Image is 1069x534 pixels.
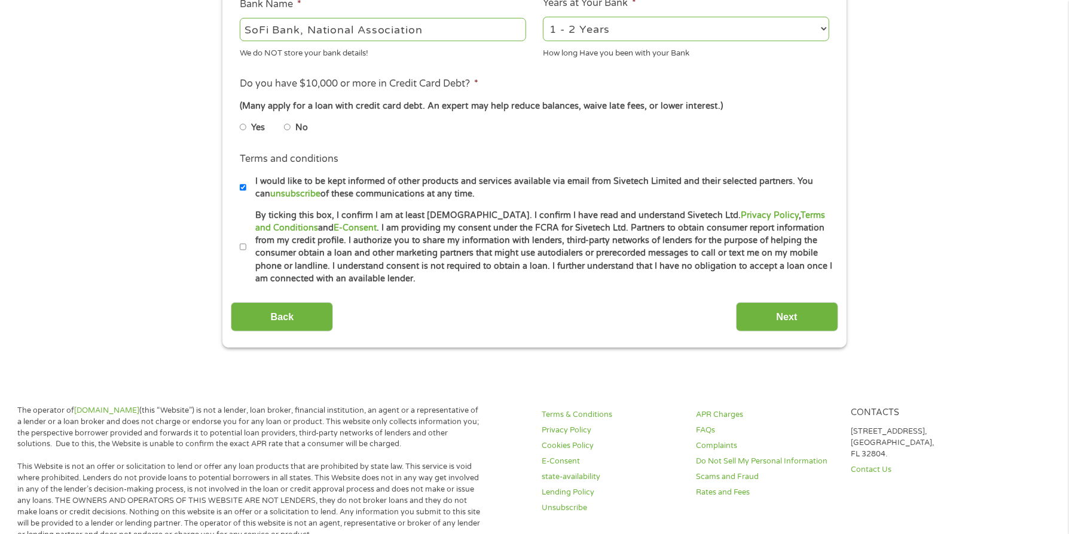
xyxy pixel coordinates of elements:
div: We do NOT store your bank details! [240,43,526,59]
a: E-Consent [334,223,377,233]
input: Next [736,302,838,332]
a: unsubscribe [270,189,320,199]
a: Terms & Conditions [542,409,682,421]
a: E-Consent [542,456,682,467]
label: I would like to be kept informed of other products and services available via email from Sivetech... [246,175,833,201]
p: [STREET_ADDRESS], [GEOGRAPHIC_DATA], FL 32804. [851,426,991,460]
div: (Many apply for a loan with credit card debt. An expert may help reduce balances, waive late fees... [240,100,829,113]
input: Back [231,302,333,332]
a: Privacy Policy [741,210,799,220]
a: Rates and Fees [697,487,836,498]
a: Complaints [697,440,836,452]
p: The operator of (this “Website”) is not a lender, loan broker, financial institution, an agent or... [17,405,481,450]
a: state-availability [542,471,682,483]
a: FAQs [697,425,836,436]
a: Do Not Sell My Personal Information [697,456,836,467]
a: Scams and Fraud [697,471,836,483]
a: APR Charges [697,409,836,421]
a: Contact Us [851,464,991,475]
div: How long Have you been with your Bank [543,43,829,59]
a: Lending Policy [542,487,682,498]
h4: Contacts [851,407,991,419]
label: Do you have $10,000 or more in Credit Card Debt? [240,78,478,90]
a: Privacy Policy [542,425,682,436]
label: No [295,121,308,134]
a: Unsubscribe [542,502,682,514]
a: Cookies Policy [542,440,682,452]
a: Terms and Conditions [255,210,825,233]
label: Yes [251,121,265,134]
a: [DOMAIN_NAME] [74,406,139,415]
label: Terms and conditions [240,153,338,165]
label: By ticking this box, I confirm I am at least [DEMOGRAPHIC_DATA]. I confirm I have read and unders... [246,209,833,286]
